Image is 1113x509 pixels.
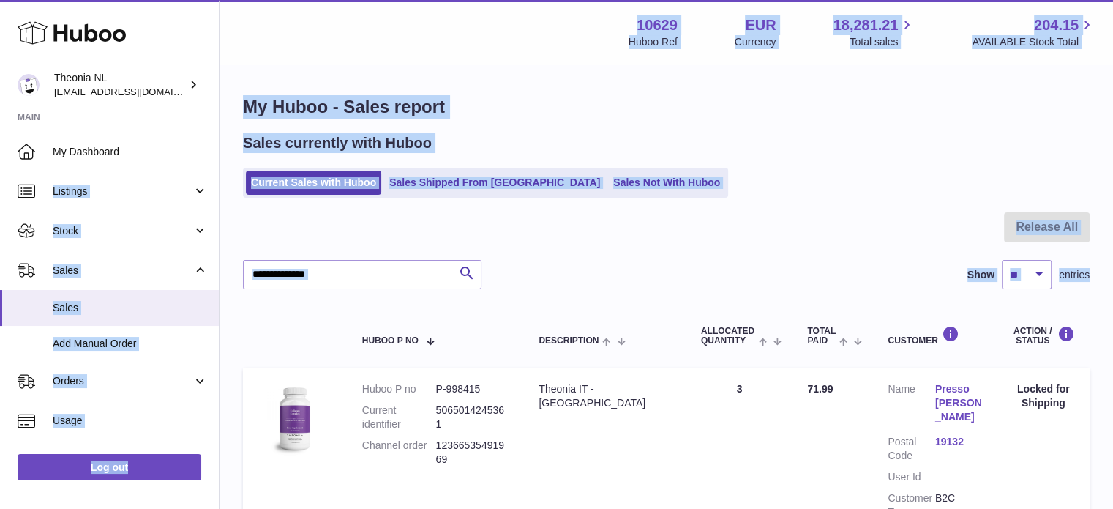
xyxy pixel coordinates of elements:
[1011,326,1075,346] div: Action / Status
[362,336,419,346] span: Huboo P no
[436,439,510,467] dd: 12366535491969
[888,326,982,346] div: Customer
[935,435,982,449] a: 19132
[53,145,208,159] span: My Dashboard
[701,327,755,346] span: ALLOCATED Quantity
[888,435,934,463] dt: Postal Code
[53,301,208,315] span: Sales
[1059,268,1090,282] span: entries
[608,171,725,195] a: Sales Not With Huboo
[384,171,605,195] a: Sales Shipped From [GEOGRAPHIC_DATA]
[53,264,192,278] span: Sales
[18,454,201,480] a: Log out
[539,336,599,346] span: Description
[362,439,436,467] dt: Channel order
[436,404,510,431] dd: 5065014245361
[539,382,671,410] div: Theonia IT - [GEOGRAPHIC_DATA]
[807,327,836,346] span: Total paid
[54,71,186,99] div: Theonia NL
[967,268,994,282] label: Show
[243,95,1090,119] h1: My Huboo - Sales report
[362,404,436,431] dt: Current identifier
[53,337,208,351] span: Add Manual Order
[629,35,678,49] div: Huboo Ref
[972,15,1095,49] a: 204.15 AVAILABLE Stock Total
[833,15,915,49] a: 18,281.21 Total sales
[53,224,192,238] span: Stock
[833,15,898,35] span: 18,281.21
[1034,15,1079,35] span: 204.15
[436,382,510,396] dd: P-998415
[1011,382,1075,410] div: Locked for Shipping
[258,382,331,456] img: 106291725893008.jpg
[807,383,833,395] span: 71.99
[850,35,915,49] span: Total sales
[246,171,381,195] a: Current Sales with Huboo
[637,15,678,35] strong: 10629
[745,15,776,35] strong: EUR
[53,414,208,428] span: Usage
[362,382,436,396] dt: Huboo P no
[53,374,192,388] span: Orders
[243,133,432,153] h2: Sales currently with Huboo
[735,35,776,49] div: Currency
[54,86,215,97] span: [EMAIL_ADDRESS][DOMAIN_NAME]
[888,470,934,484] dt: User Id
[53,185,192,198] span: Listings
[18,74,40,96] img: info@wholesomegoods.eu
[935,382,982,424] a: Presso [PERSON_NAME]
[888,382,934,428] dt: Name
[972,35,1095,49] span: AVAILABLE Stock Total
